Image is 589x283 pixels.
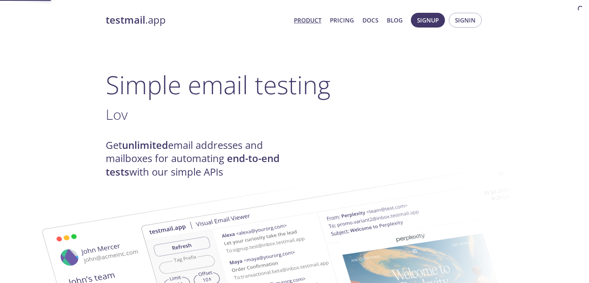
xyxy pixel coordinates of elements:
span: Signin [455,15,476,25]
a: Pricing [330,15,354,25]
strong: unlimited [122,138,168,152]
a: Docs [362,15,378,25]
span: Lov [106,105,128,124]
strong: testmail [106,13,145,27]
a: testmail.app [106,14,288,27]
a: Blog [387,15,403,25]
h1: Simple email testing [106,70,484,100]
strong: end-to-end tests [106,152,280,178]
span: Signup [417,15,439,25]
button: Signup [411,13,445,28]
a: Product [294,15,321,25]
h4: Get email addresses and mailboxes for automating with our simple APIs [106,139,295,179]
button: Signin [449,13,482,28]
